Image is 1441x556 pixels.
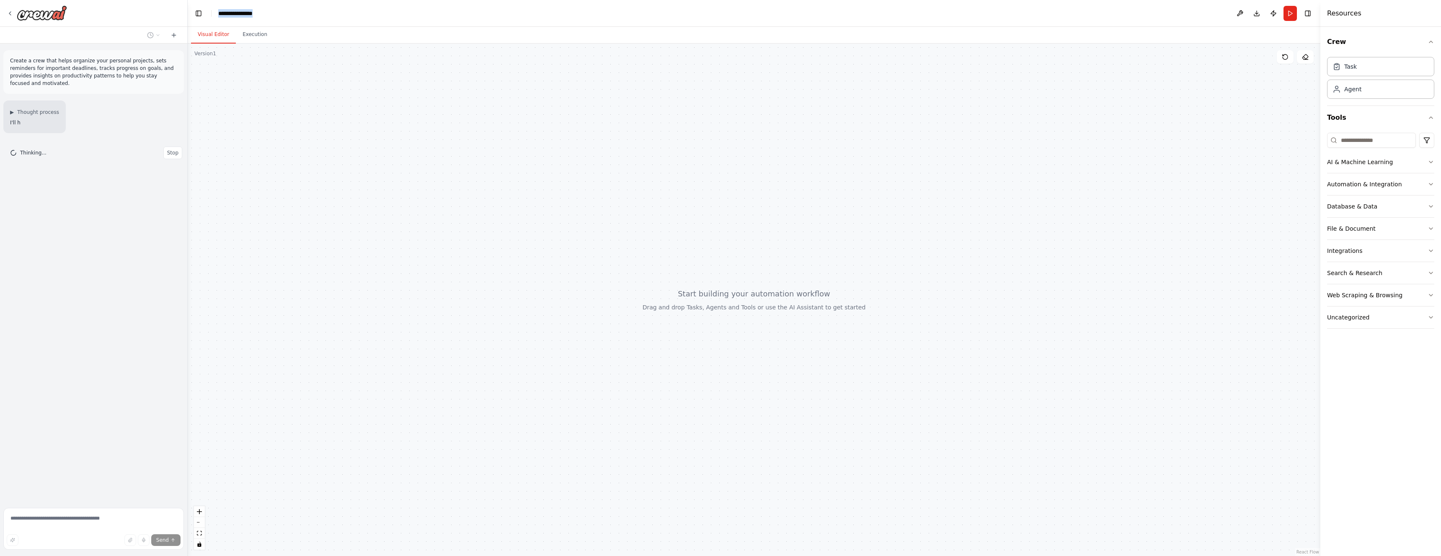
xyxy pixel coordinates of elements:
[17,5,67,21] img: Logo
[1327,291,1402,299] div: Web Scraping & Browsing
[194,517,205,528] button: zoom out
[194,539,205,550] button: toggle interactivity
[138,534,150,546] button: Click to speak your automation idea
[191,26,236,44] button: Visual Editor
[194,50,216,57] div: Version 1
[151,534,181,546] button: Send
[194,506,205,550] div: React Flow controls
[10,119,59,126] p: I'll h
[218,9,281,18] nav: breadcrumb
[1327,313,1369,322] div: Uncategorized
[1327,54,1434,106] div: Crew
[144,30,164,40] button: Switch to previous chat
[167,149,178,156] span: Stop
[1327,151,1434,173] button: AI & Machine Learning
[10,109,59,116] button: ▶Thought process
[7,534,18,546] button: Improve this prompt
[10,57,177,87] p: Create a crew that helps organize your personal projects, sets reminders for important deadlines,...
[1327,196,1434,217] button: Database & Data
[1327,269,1382,277] div: Search & Research
[10,109,14,116] span: ▶
[1327,180,1402,188] div: Automation & Integration
[1327,30,1434,54] button: Crew
[17,109,59,116] span: Thought process
[193,8,204,19] button: Hide left sidebar
[167,30,181,40] button: Start a new chat
[20,149,46,156] span: Thinking...
[194,528,205,539] button: fit view
[156,537,169,543] span: Send
[1327,8,1361,18] h4: Resources
[124,534,136,546] button: Upload files
[1327,247,1362,255] div: Integrations
[1344,85,1361,93] div: Agent
[1327,284,1434,306] button: Web Scraping & Browsing
[1327,262,1434,284] button: Search & Research
[1344,62,1357,71] div: Task
[1327,129,1434,335] div: Tools
[163,147,182,159] button: Stop
[1327,202,1377,211] div: Database & Data
[1327,306,1434,328] button: Uncategorized
[1327,218,1434,239] button: File & Document
[1327,240,1434,262] button: Integrations
[194,506,205,517] button: zoom in
[1327,158,1393,166] div: AI & Machine Learning
[1327,224,1376,233] div: File & Document
[236,26,274,44] button: Execution
[1327,106,1434,129] button: Tools
[1302,8,1314,19] button: Hide right sidebar
[1296,550,1319,554] a: React Flow attribution
[1327,173,1434,195] button: Automation & Integration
